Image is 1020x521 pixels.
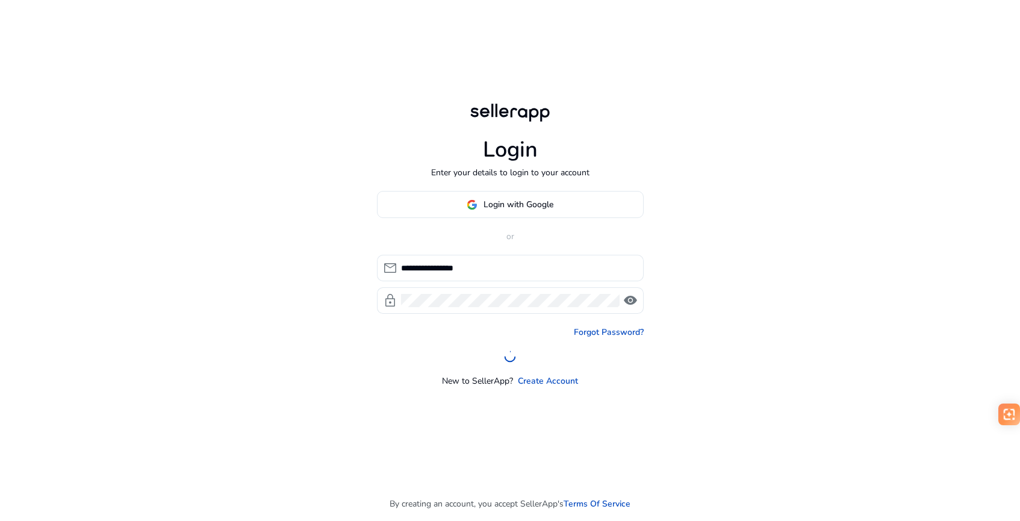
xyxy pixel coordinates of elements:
[564,498,630,510] a: Terms Of Service
[431,166,589,179] p: Enter your details to login to your account
[377,191,644,218] button: Login with Google
[518,375,578,387] a: Create Account
[383,293,397,308] span: lock
[467,199,477,210] img: google-logo.svg
[377,230,644,243] p: or
[484,198,553,211] span: Login with Google
[623,293,638,308] span: visibility
[442,375,513,387] p: New to SellerApp?
[574,326,644,338] a: Forgot Password?
[483,137,538,163] h1: Login
[383,261,397,275] span: mail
